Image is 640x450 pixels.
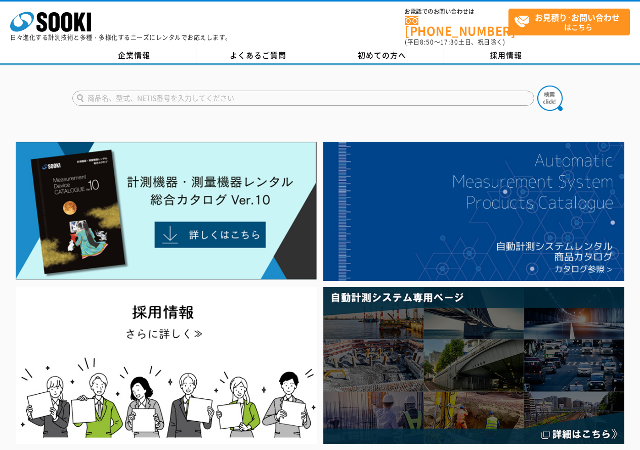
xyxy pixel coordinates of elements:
a: お見積り･お問い合わせはこちら [508,9,630,35]
span: 17:30 [440,37,458,47]
img: SOOKI recruit [16,287,317,443]
p: 日々進化する計測技術と多種・多様化するニーズにレンタルでお応えします。 [10,34,232,40]
a: [PHONE_NUMBER] [405,16,508,36]
span: はこちら [514,9,629,34]
span: 初めての方へ [358,50,406,61]
img: 自動計測システム専用ページ [323,287,624,443]
strong: お見積り･お問い合わせ [535,11,620,23]
img: Catalog Ver10 [16,142,317,280]
a: よくあるご質問 [196,48,320,63]
input: 商品名、型式、NETIS番号を入力してください [72,91,534,106]
a: 採用情報 [444,48,568,63]
a: 初めての方へ [320,48,444,63]
a: 企業情報 [72,48,196,63]
span: 8:50 [420,37,434,47]
span: (平日 ～ 土日、祝日除く) [405,37,505,47]
span: お電話でのお問い合わせは [405,9,508,15]
img: 自動計測システムカタログ [323,142,624,281]
img: btn_search.png [537,86,563,111]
